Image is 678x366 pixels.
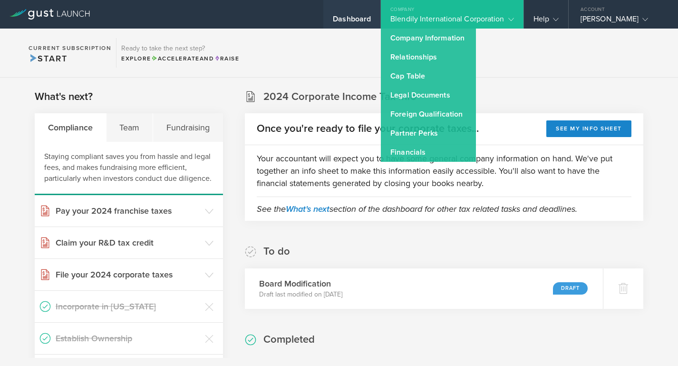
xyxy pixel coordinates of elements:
[546,120,631,137] button: See my info sheet
[35,113,107,142] div: Compliance
[257,204,577,214] em: See the section of the dashboard for other tax related tasks and deadlines.
[630,320,678,366] iframe: Chat Widget
[257,152,631,189] p: Your accountant will expect you to have some general company information on hand. We've put toget...
[121,45,239,52] h3: Ready to take the next step?
[333,14,371,29] div: Dashboard
[286,204,329,214] a: What's next
[151,55,214,62] span: and
[259,290,342,299] p: Draft last modified on [DATE]
[263,90,416,104] h2: 2024 Corporate Income Tax Info
[56,332,200,345] h3: Establish Ownership
[259,277,342,290] h3: Board Modification
[153,113,223,142] div: Fundraising
[263,245,290,258] h2: To do
[581,14,661,29] div: [PERSON_NAME]
[107,113,154,142] div: Team
[151,55,200,62] span: Accelerate
[390,14,513,29] div: Blendily International Corporation
[263,333,315,346] h2: Completed
[245,357,335,365] a: Download all documents (ZIP)
[553,282,588,295] div: Draft
[29,53,67,64] span: Start
[214,55,239,62] span: Raise
[35,90,93,104] h2: What's next?
[35,142,223,195] div: Staying compliant saves you from hassle and legal fees, and makes fundraising more efficient, par...
[56,237,200,249] h3: Claim your R&D tax credit
[56,300,200,313] h3: Incorporate in [US_STATE]
[29,45,111,51] h2: Current Subscription
[533,14,559,29] div: Help
[257,122,479,136] h2: Once you're ready to file your corporate taxes...
[121,54,239,63] div: Explore
[56,205,200,217] h3: Pay your 2024 franchise taxes
[56,268,200,281] h3: File your 2024 corporate taxes
[245,268,603,309] div: Board ModificationDraft last modified on [DATE]Draft
[116,38,244,68] div: Ready to take the next step?ExploreAccelerateandRaise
